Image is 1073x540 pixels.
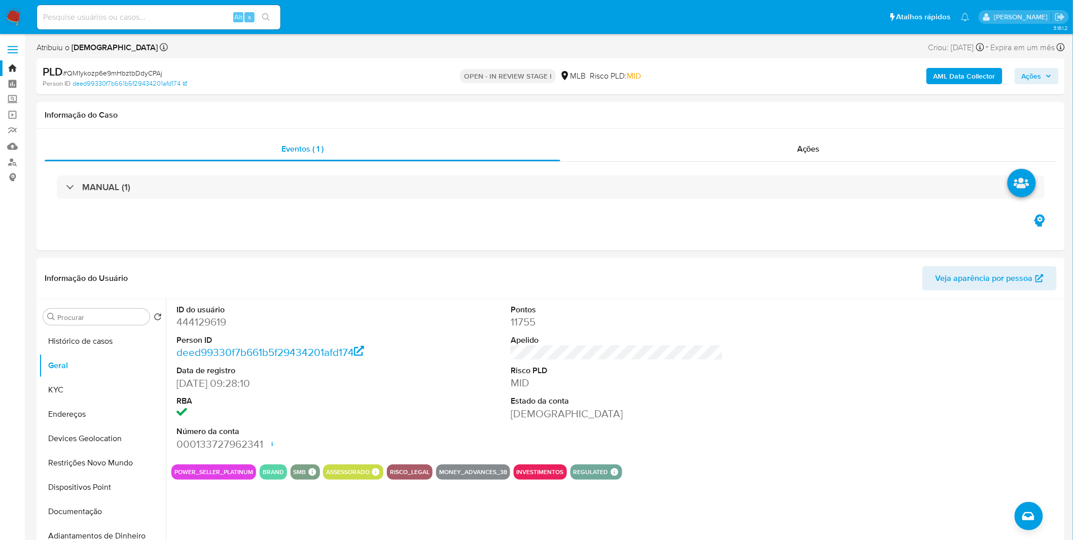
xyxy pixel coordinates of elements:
[994,12,1051,22] p: igor.silva@mercadolivre.com
[39,353,166,378] button: Geral
[234,12,242,22] span: Alt
[1055,12,1065,22] a: Sair
[43,79,70,88] b: Person ID
[922,266,1057,291] button: Veja aparência por pessoa
[511,304,723,315] dt: Pontos
[511,365,723,376] dt: Risco PLD
[82,182,130,193] h3: MANUAL (1)
[460,69,556,83] p: OPEN - IN REVIEW STAGE I
[176,345,365,359] a: deed99330f7b661b5f29434201afd174
[176,304,389,315] dt: ID do usuário
[897,12,951,22] span: Atalhos rápidos
[37,42,158,53] span: Atribuiu o
[39,475,166,499] button: Dispositivos Point
[45,273,128,283] h1: Informação do Usuário
[926,68,1003,84] button: AML Data Collector
[63,68,162,78] span: # QM1ykozp6e9mHbztbDdyCPAj
[590,70,641,82] span: Risco PLD:
[986,41,989,54] span: -
[511,407,723,421] dd: [DEMOGRAPHIC_DATA]
[934,68,995,84] b: AML Data Collector
[176,365,389,376] dt: Data de registro
[176,335,389,346] dt: Person ID
[928,41,984,54] div: Criou: [DATE]
[73,79,187,88] a: deed99330f7b661b5f29434201afd174
[39,426,166,451] button: Devices Geolocation
[991,42,1055,53] span: Expira em um mês
[154,313,162,324] button: Retornar ao pedido padrão
[39,378,166,402] button: KYC
[256,10,276,24] button: search-icon
[281,143,324,155] span: Eventos ( 1 )
[627,70,641,82] span: MID
[1022,68,1042,84] span: Ações
[176,426,389,437] dt: Número da conta
[176,376,389,390] dd: [DATE] 09:28:10
[45,110,1057,120] h1: Informação do Caso
[936,266,1033,291] span: Veja aparência por pessoa
[47,313,55,321] button: Procurar
[176,395,389,407] dt: RBA
[39,329,166,353] button: Histórico de casos
[961,13,970,21] a: Notificações
[511,335,723,346] dt: Apelido
[37,11,280,24] input: Pesquise usuários ou casos...
[797,143,820,155] span: Ações
[560,70,586,82] div: MLB
[511,376,723,390] dd: MID
[176,437,389,451] dd: 000133727962341
[511,395,723,407] dt: Estado da conta
[248,12,251,22] span: s
[43,63,63,80] b: PLD
[176,315,389,329] dd: 444129619
[39,451,166,475] button: Restrições Novo Mundo
[39,402,166,426] button: Endereços
[69,42,158,53] b: [DEMOGRAPHIC_DATA]
[57,313,146,322] input: Procurar
[1015,68,1059,84] button: Ações
[57,175,1045,199] div: MANUAL (1)
[39,499,166,524] button: Documentação
[511,315,723,329] dd: 11755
